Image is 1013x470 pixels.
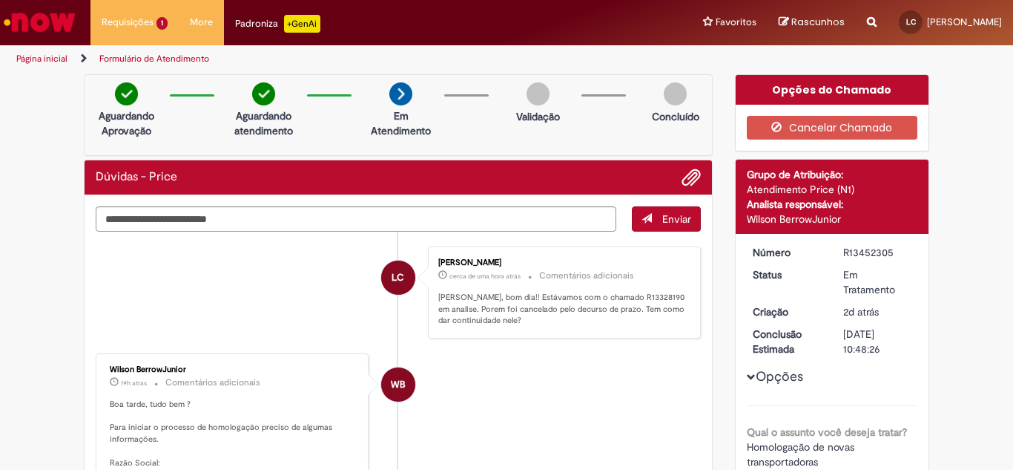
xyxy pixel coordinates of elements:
[662,212,691,226] span: Enviar
[779,16,845,30] a: Rascunhos
[284,15,320,33] p: +GenAi
[449,272,521,281] span: cerca de uma hora atrás
[102,15,154,30] span: Requisições
[843,267,912,297] div: Em Tratamento
[516,109,560,124] p: Validação
[747,212,918,226] div: Wilson BerrowJunior
[747,197,918,212] div: Analista responsável:
[165,376,260,389] small: Comentários adicionais
[96,171,177,184] h2: Dúvidas - Price Histórico de tíquete
[365,108,437,138] p: Em Atendimento
[11,45,664,73] ul: Trilhas de página
[742,245,833,260] dt: Número
[682,168,701,187] button: Adicionar anexos
[389,82,412,105] img: arrow-next.png
[843,304,912,319] div: 27/08/2025 12:57:10
[449,272,521,281] time: 29/08/2025 10:21:04
[736,75,929,105] div: Opções do Chamado
[121,379,147,388] time: 28/08/2025 16:32:38
[228,108,300,138] p: Aguardando atendimento
[110,365,357,374] div: Wilson BerrowJunior
[632,206,701,232] button: Enviar
[843,305,879,319] span: 2d atrás
[438,258,685,267] div: [PERSON_NAME]
[1,7,78,37] img: ServiceNow
[115,82,138,105] img: check-circle-green.png
[843,245,912,260] div: R13452305
[96,206,616,232] textarea: Digite sua mensagem aqui...
[664,82,687,105] img: img-circle-grey.png
[747,182,918,197] div: Atendimento Price (N1)
[747,167,918,182] div: Grupo de Atribuição:
[156,17,168,30] span: 1
[539,270,634,282] small: Comentários adicionais
[742,304,833,319] dt: Criação
[438,292,685,327] p: [PERSON_NAME], bom dia!! Estávamos com o chamado R13328190 em analise. Porem foi cancelado pelo d...
[252,82,275,105] img: check-circle-green.png
[16,53,67,65] a: Página inicial
[121,379,147,388] span: 19h atrás
[716,15,756,30] span: Favoritos
[99,53,209,65] a: Formulário de Atendimento
[392,260,404,296] span: LC
[742,267,833,282] dt: Status
[843,305,879,319] time: 27/08/2025 12:57:10
[381,261,415,295] div: LUCAS NASCIMENTO CARVALHO
[747,440,857,469] span: Homologação de novas transportadoras
[791,15,845,29] span: Rascunhos
[90,108,162,138] p: Aguardando Aprovação
[381,368,415,402] div: Wilson BerrowJunior
[906,17,916,27] span: LC
[742,327,833,356] dt: Conclusão Estimada
[747,116,918,140] button: Cancelar Chamado
[391,367,406,402] span: WB
[843,327,912,356] div: [DATE] 10:48:26
[652,109,699,124] p: Concluído
[527,82,550,105] img: img-circle-grey.png
[235,15,320,33] div: Padroniza
[927,16,1002,28] span: [PERSON_NAME]
[190,15,213,30] span: More
[747,425,907,439] b: Qual o assunto você deseja tratar?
